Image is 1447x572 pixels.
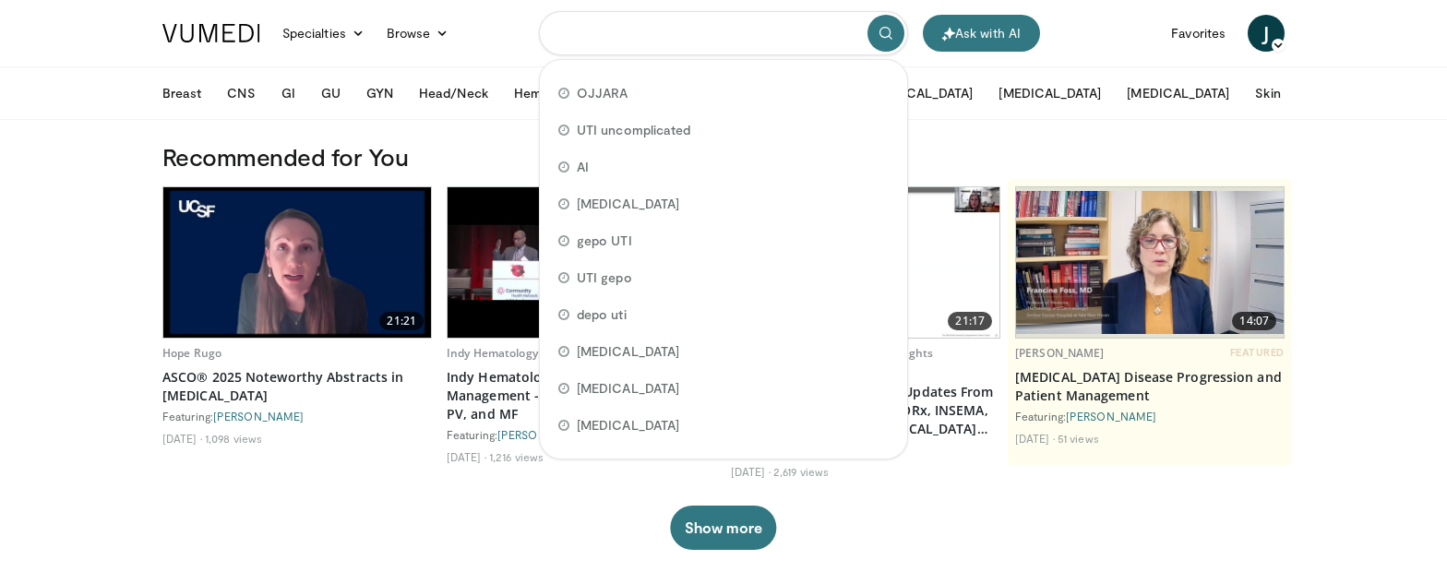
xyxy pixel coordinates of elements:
[1015,409,1285,423] div: Featuring:
[773,464,829,479] li: 2,619 views
[376,15,460,52] a: Browse
[1015,431,1055,446] li: [DATE]
[447,427,716,442] div: Featuring:
[577,195,679,213] span: [MEDICAL_DATA]
[447,368,716,423] a: Indy Hematology Review 2025: MPN Management - Practical Strategies for ET, PV, and MF
[670,506,776,550] button: Show more
[1244,75,1291,112] button: Skin
[1016,187,1284,338] a: 14:07
[379,312,424,330] span: 21:21
[162,431,202,446] li: [DATE]
[1058,431,1099,446] li: 51 views
[205,431,262,446] li: 1,098 views
[447,345,608,361] a: Indy Hematology Review 2025
[1015,368,1285,405] a: [MEDICAL_DATA] Disease Progression and Patient Management
[1066,410,1156,423] a: [PERSON_NAME]
[1160,15,1237,52] a: Favorites
[577,416,679,435] span: [MEDICAL_DATA]
[1016,191,1284,334] img: d4c48d29-6d22-4e1c-a972-e335efe90c94.png.620x360_q85_upscale.png
[408,75,499,112] button: Head/Neck
[503,75,600,112] button: Hematology
[489,449,544,464] li: 1,216 views
[162,409,432,423] div: Featuring:
[151,75,212,112] button: Breast
[162,24,260,42] img: VuMedi Logo
[271,15,376,52] a: Specialties
[1248,15,1285,52] a: J
[270,75,306,112] button: GI
[355,75,404,112] button: GYN
[1015,345,1105,361] a: [PERSON_NAME]
[162,368,432,405] a: ASCO® 2025 Noteworthy Abstracts in [MEDICAL_DATA]
[448,187,715,338] img: e94d6f02-5ecd-4bbb-bb87-02090c75355e.620x360_q85_upscale.jpg
[162,142,1285,172] h3: Recommended for You
[577,305,627,324] span: depo uti
[923,15,1040,52] button: Ask with AI
[162,345,221,361] a: Hope Rugo
[577,342,679,361] span: [MEDICAL_DATA]
[577,379,679,398] span: [MEDICAL_DATA]
[448,187,715,338] a: 19:03
[163,187,431,338] a: 21:21
[731,464,771,479] li: [DATE]
[213,410,304,423] a: [PERSON_NAME]
[447,449,486,464] li: [DATE]
[216,75,266,112] button: CNS
[497,428,588,441] a: [PERSON_NAME]
[577,268,632,287] span: UTI gepo
[577,84,628,102] span: OJJARA
[577,121,690,139] span: UTI uncomplicated
[1116,75,1240,112] button: [MEDICAL_DATA]
[163,187,431,338] img: 3d9d22fd-0cff-4266-94b4-85ed3e18f7c3.620x360_q85_upscale.jpg
[310,75,352,112] button: GU
[539,11,908,55] input: Search topics, interventions
[948,312,992,330] span: 21:17
[1232,312,1276,330] span: 14:07
[1230,346,1285,359] span: FEATURED
[577,232,632,250] span: gepo UTI
[859,75,984,112] button: [MEDICAL_DATA]
[987,75,1112,112] button: [MEDICAL_DATA]
[577,158,589,176] span: AI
